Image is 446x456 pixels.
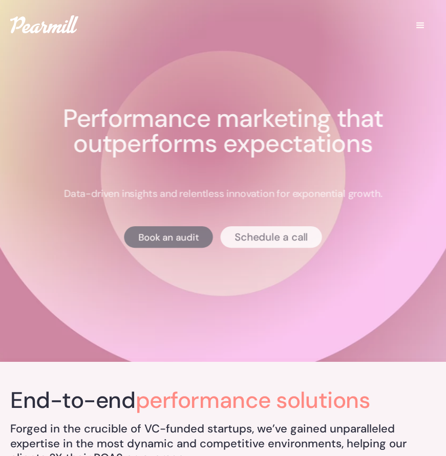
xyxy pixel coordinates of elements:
img: Pearmill logo [10,15,78,33]
p: Data-driven insights and relentless innovation for exponential growth. [64,187,383,200]
span: performance solutions [136,385,370,415]
h2: End-to-end [10,389,436,411]
h1: Performance marketing that outperforms expectations [6,106,440,156]
a: Book an audit [124,226,213,248]
a: Schedule a call [220,226,322,248]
